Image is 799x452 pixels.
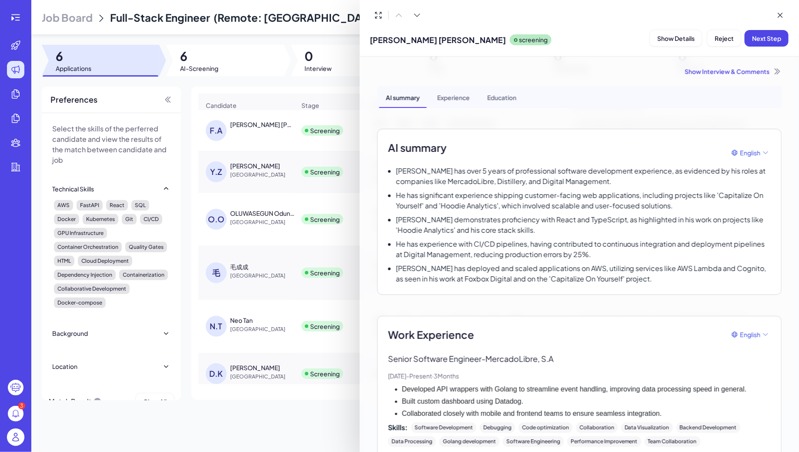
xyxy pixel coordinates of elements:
[439,436,499,447] div: Golang development
[519,35,548,44] p: screening
[645,436,700,447] div: Team Collaboration
[752,34,781,42] span: Next Step
[396,263,771,284] p: [PERSON_NAME] has deployed and scaled applications on AWS, utilizing services like AWS Lambda and...
[650,30,702,47] button: Show Details
[657,34,695,42] span: Show Details
[707,30,741,47] button: Reject
[379,86,427,108] div: AI summary
[715,34,734,42] span: Reject
[740,148,760,157] span: English
[396,166,771,187] p: [PERSON_NAME] has over 5 years of professional software development experience, as evidenced by h...
[480,86,523,108] div: Education
[518,422,572,433] div: Code optimization
[388,140,447,155] h2: AI summary
[388,372,771,381] p: [DATE] - Present · 3 Months
[503,436,564,447] div: Software Engineering
[402,408,771,419] li: Collaborated closely with mobile and frontend teams to ensure seamless integration.
[370,34,506,46] span: [PERSON_NAME] [PERSON_NAME]
[621,422,673,433] div: Data Visualization
[388,327,474,342] span: Work Experience
[396,190,771,211] p: He has significant experience shipping customer-facing web applications, including projects like ...
[576,422,618,433] div: Collaboration
[430,86,477,108] div: Experience
[411,422,476,433] div: Software Development
[740,330,760,339] span: English
[388,436,436,447] div: Data Processing
[402,384,771,395] li: Developed API wrappers with Golang to streamline event handling, improving data processing speed ...
[388,422,408,433] span: Skills:
[745,30,789,47] button: Next Step
[402,396,771,407] li: Built custom dashboard using Datadog.
[480,422,515,433] div: Debugging
[396,214,771,235] p: [PERSON_NAME] demonstrates proficiency with React and TypeScript, as highlighted in his work on p...
[377,67,782,76] div: Show Interview & Comments
[567,436,641,447] div: Performance Improvement
[676,422,740,433] div: Backend Development
[396,239,771,260] p: He has experience with CI/CD pipelines, having contributed to continuous integration and deployme...
[388,353,771,365] p: Senior Software Engineer - MercadoLibre, S.A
